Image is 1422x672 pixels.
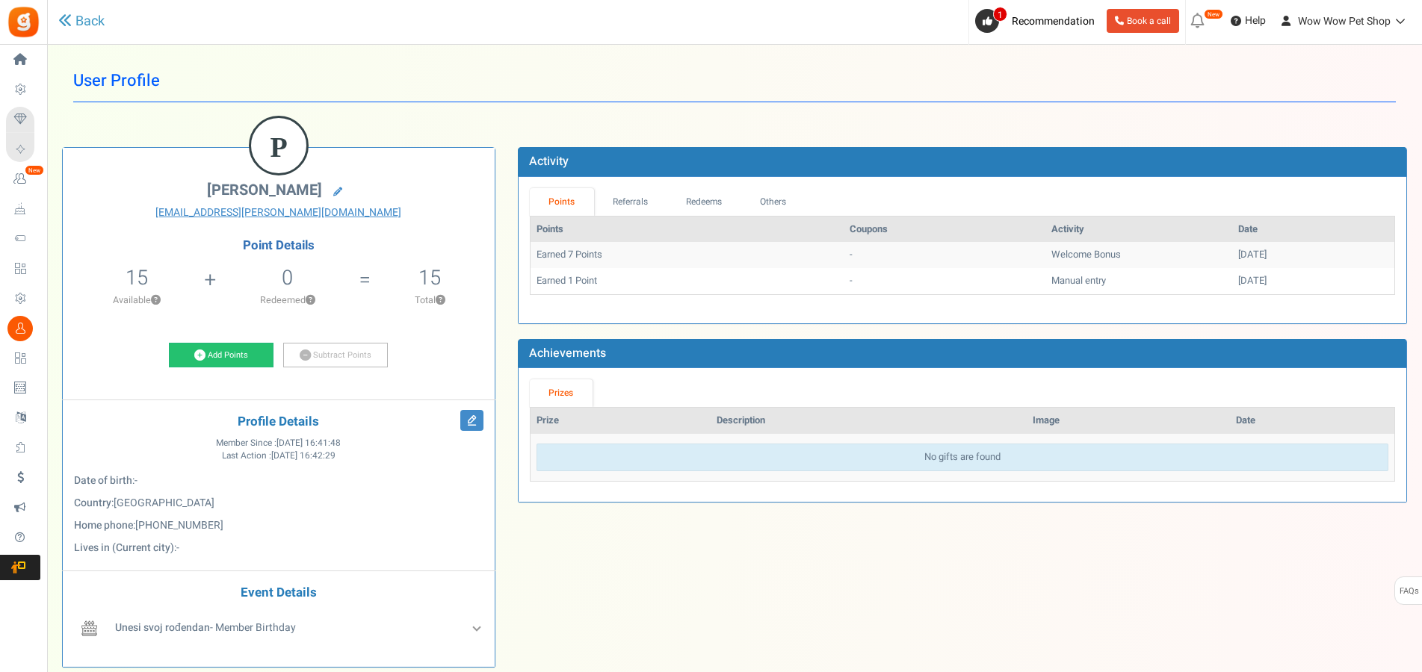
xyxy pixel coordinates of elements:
[74,415,483,429] h4: Profile Details
[74,496,483,511] p: :
[7,5,40,39] img: Gratisfaction
[74,586,483,600] h4: Event Details
[1012,13,1095,29] span: Recommendation
[216,437,341,449] span: Member Since :
[844,217,1045,243] th: Coupons
[222,449,336,462] span: Last Action :
[667,188,741,216] a: Redeems
[1241,13,1266,28] span: Help
[73,60,1396,102] h1: User Profile
[74,473,132,488] b: Date of birth
[1399,577,1419,606] span: FAQs
[74,518,483,533] p: :
[531,242,844,268] td: Earned 7 Points
[70,293,203,307] p: Available
[1107,9,1179,33] a: Book a call
[169,343,273,368] a: Add Points
[74,473,483,488] p: :
[74,540,174,556] b: Lives in (Current city)
[74,205,483,220] a: [EMAIL_ADDRESS][PERSON_NAME][DOMAIN_NAME]
[418,267,441,289] h5: 15
[529,344,606,362] b: Achievements
[594,188,667,216] a: Referrals
[74,495,111,511] b: Country
[217,293,357,307] p: Redeemed
[271,449,336,462] span: [DATE] 16:42:29
[25,165,44,175] em: New
[283,343,388,368] a: Subtract Points
[126,263,148,293] span: 15
[74,517,133,533] b: Home phone
[1204,9,1223,19] em: New
[537,444,1388,471] div: No gifts are found
[975,9,1101,33] a: 1 Recommendation
[114,495,214,511] span: [GEOGRAPHIC_DATA]
[531,217,844,243] th: Points
[135,517,223,533] span: [PHONE_NUMBER]
[530,379,593,407] a: Prizes
[176,540,179,556] span: -
[844,268,1045,294] td: -
[251,118,306,176] figcaption: P
[306,296,315,305] button: ?
[741,188,806,216] a: Others
[460,410,483,431] i: Edit Profile
[1232,217,1394,243] th: Date
[993,7,1007,22] span: 1
[844,242,1045,268] td: -
[1298,13,1391,29] span: Wow Wow Pet Shop
[531,268,844,294] td: Earned 1 Point
[436,296,445,305] button: ?
[74,541,483,556] p: :
[276,437,341,449] span: [DATE] 16:41:48
[115,620,210,635] b: Unesi svoj rođendan
[6,167,40,192] a: New
[207,179,322,201] span: [PERSON_NAME]
[711,408,1027,434] th: Description
[1230,408,1394,434] th: Date
[530,188,594,216] a: Points
[1027,408,1230,434] th: Image
[1238,274,1388,288] div: [DATE]
[531,408,711,434] th: Prize
[135,473,137,488] span: -
[115,620,296,635] span: - Member Birthday
[1051,273,1106,287] span: Manual entry
[1045,242,1232,268] td: Welcome Bonus
[372,293,487,307] p: Total
[1045,217,1232,243] th: Activity
[63,239,495,252] h4: Point Details
[1225,9,1272,33] a: Help
[529,152,569,170] b: Activity
[282,267,293,289] h5: 0
[1238,248,1388,262] div: [DATE]
[151,296,161,305] button: ?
